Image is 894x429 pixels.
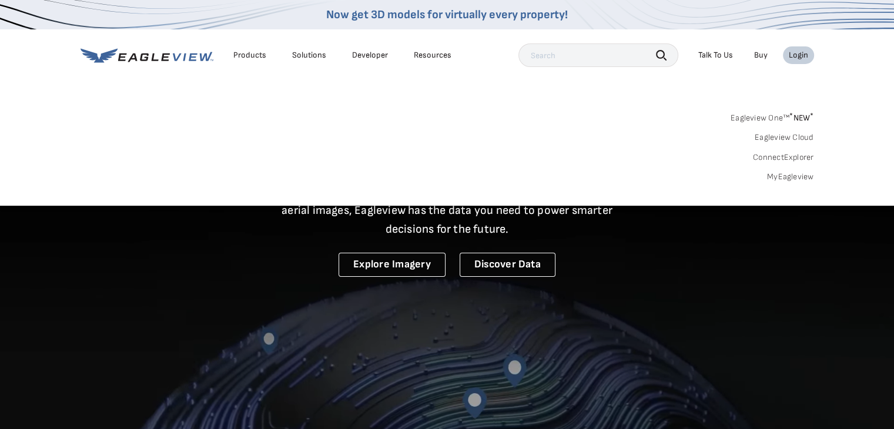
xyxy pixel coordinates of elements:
input: Search [518,43,678,67]
a: Eagleview Cloud [755,132,814,143]
div: Resources [414,50,451,61]
div: Login [789,50,808,61]
a: Explore Imagery [339,253,446,277]
a: Eagleview One™*NEW* [731,109,814,123]
a: Buy [754,50,768,61]
p: A new era starts here. Built on more than 3.5 billion high-resolution aerial images, Eagleview ha... [267,182,627,239]
span: NEW [789,113,813,123]
a: Developer [352,50,388,61]
a: MyEagleview [767,172,814,182]
div: Talk To Us [698,50,733,61]
div: Solutions [292,50,326,61]
a: Discover Data [460,253,555,277]
a: ConnectExplorer [753,152,814,163]
div: Products [233,50,266,61]
a: Now get 3D models for virtually every property! [326,8,568,22]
